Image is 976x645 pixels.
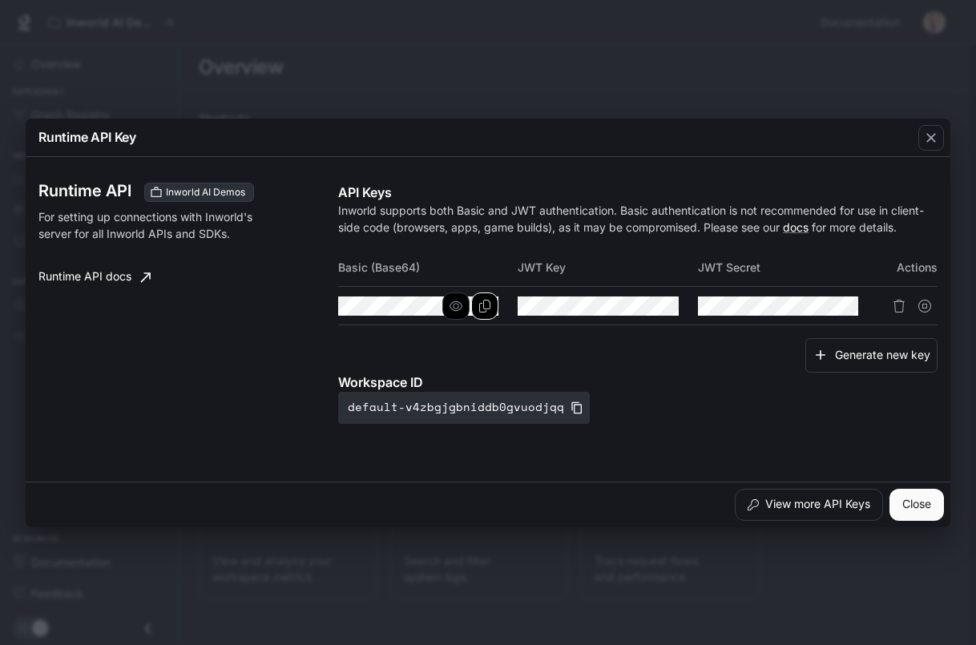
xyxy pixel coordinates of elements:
[912,293,938,319] button: Suspend API key
[783,220,809,234] a: docs
[886,293,912,319] button: Delete API key
[698,248,877,287] th: JWT Secret
[38,208,254,242] p: For setting up connections with Inworld's server for all Inworld APIs and SDKs.
[877,248,938,287] th: Actions
[471,292,498,320] button: Copy Basic (Base64)
[735,489,883,521] button: View more API Keys
[518,248,697,287] th: JWT Key
[338,183,938,202] p: API Keys
[338,373,938,392] p: Workspace ID
[38,127,136,147] p: Runtime API Key
[338,202,938,236] p: Inworld supports both Basic and JWT authentication. Basic authentication is not recommended for u...
[338,248,518,287] th: Basic (Base64)
[338,392,590,424] button: default-v4zbgjgbniddb0gvuodjqq
[38,183,131,199] h3: Runtime API
[805,338,938,373] button: Generate new key
[32,261,157,293] a: Runtime API docs
[159,185,252,200] span: Inworld AI Demos
[889,489,944,521] button: Close
[144,183,254,202] div: These keys will apply to your current workspace only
